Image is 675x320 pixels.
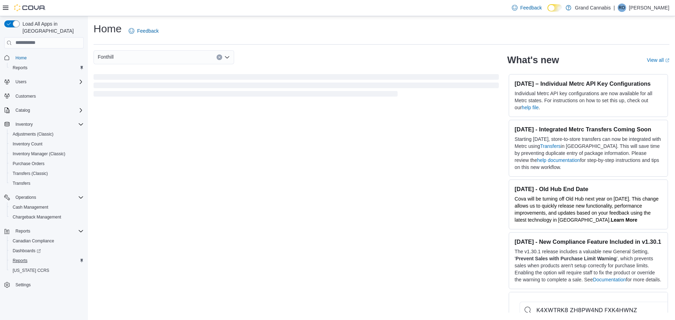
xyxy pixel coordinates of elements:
span: Inventory Manager (Classic) [13,151,65,157]
button: Customers [1,91,86,101]
span: Transfers [13,181,30,186]
span: Chargeback Management [10,213,84,221]
p: Grand Cannabis [575,4,611,12]
a: Learn More [611,217,637,223]
h3: [DATE] – Individual Metrc API Key Configurations [515,80,662,87]
button: Open list of options [224,54,230,60]
button: Clear input [217,54,222,60]
a: Reports [10,256,30,265]
input: Dark Mode [547,4,562,12]
span: Home [15,55,27,61]
a: Cash Management [10,203,51,211]
span: Adjustments (Classic) [13,131,53,137]
button: Adjustments (Classic) [7,129,86,139]
span: Feedback [520,4,542,11]
a: Adjustments (Classic) [10,130,56,138]
span: Fonthill [98,53,114,61]
span: Operations [13,193,84,202]
span: Inventory [15,122,33,127]
span: Catalog [13,106,84,115]
button: Chargeback Management [7,212,86,222]
span: Inventory Count [10,140,84,148]
span: Reports [13,258,27,263]
button: Settings [1,280,86,290]
span: Users [13,78,84,86]
button: Reports [7,63,86,73]
a: View allExternal link [647,57,669,63]
span: Settings [13,280,84,289]
span: Reports [15,228,30,234]
span: Transfers (Classic) [10,169,84,178]
span: Reports [13,65,27,71]
a: help file [522,105,539,110]
span: Catalog [15,107,30,113]
span: [US_STATE] CCRS [13,268,49,273]
button: Purchase Orders [7,159,86,169]
a: Home [13,54,30,62]
button: Operations [1,192,86,202]
h3: [DATE] - Integrated Metrc Transfers Coming Soon [515,126,662,133]
a: Feedback [126,24,161,38]
span: Cash Management [10,203,84,211]
button: Cash Management [7,202,86,212]
span: Purchase Orders [13,161,45,166]
p: Individual Metrc API key configurations are now available for all Metrc states. For instructions ... [515,90,662,111]
span: Canadian Compliance [10,237,84,245]
span: Cash Management [13,204,48,210]
a: Chargeback Management [10,213,64,221]
span: Purchase Orders [10,159,84,168]
a: Dashboards [7,246,86,256]
a: [US_STATE] CCRS [10,266,52,275]
p: The v1.30.1 release includes a valuable new General Setting, ' ', which prevents sales when produ... [515,248,662,283]
button: Transfers (Classic) [7,169,86,178]
button: Users [1,77,86,87]
button: Operations [13,193,39,202]
button: Catalog [1,105,86,115]
span: Washington CCRS [10,266,84,275]
button: Inventory Manager (Classic) [7,149,86,159]
button: Reports [7,256,86,266]
span: Feedback [137,27,159,34]
a: Canadian Compliance [10,237,57,245]
a: Customers [13,92,39,100]
button: Catalog [13,106,33,115]
a: Documentation [593,277,626,282]
h2: What's new [507,54,559,66]
a: help documentation [537,157,580,163]
span: Transfers [10,179,84,188]
button: Reports [1,226,86,236]
span: Load All Apps in [GEOGRAPHIC_DATA] [20,20,84,34]
span: Operations [15,195,36,200]
span: Customers [15,93,36,99]
h1: Home [94,22,122,36]
span: Chargeback Management [13,214,61,220]
span: Adjustments (Classic) [10,130,84,138]
button: Inventory [13,120,36,129]
span: Settings [15,282,31,288]
span: Loading [94,76,499,98]
span: Reports [10,64,84,72]
span: Users [15,79,26,85]
span: Cova will be turning off Old Hub next year on [DATE]. This change allows us to quickly release ne... [515,196,658,223]
div: Rick O'Neil [618,4,626,12]
button: Inventory [1,119,86,129]
svg: External link [665,58,669,63]
a: Feedback [509,1,545,15]
span: Customers [13,92,84,100]
a: Inventory Count [10,140,45,148]
strong: Prevent Sales with Purchase Limit Warning [516,256,617,261]
span: Home [13,53,84,62]
span: Inventory [13,120,84,129]
a: Transfers [10,179,33,188]
span: Reports [13,227,84,235]
a: Settings [13,281,33,289]
span: Canadian Compliance [13,238,54,244]
span: Inventory Count [13,141,43,147]
a: Inventory Manager (Classic) [10,150,68,158]
p: | [613,4,615,12]
button: Reports [13,227,33,235]
span: Inventory Manager (Classic) [10,150,84,158]
button: Users [13,78,29,86]
button: Transfers [7,178,86,188]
